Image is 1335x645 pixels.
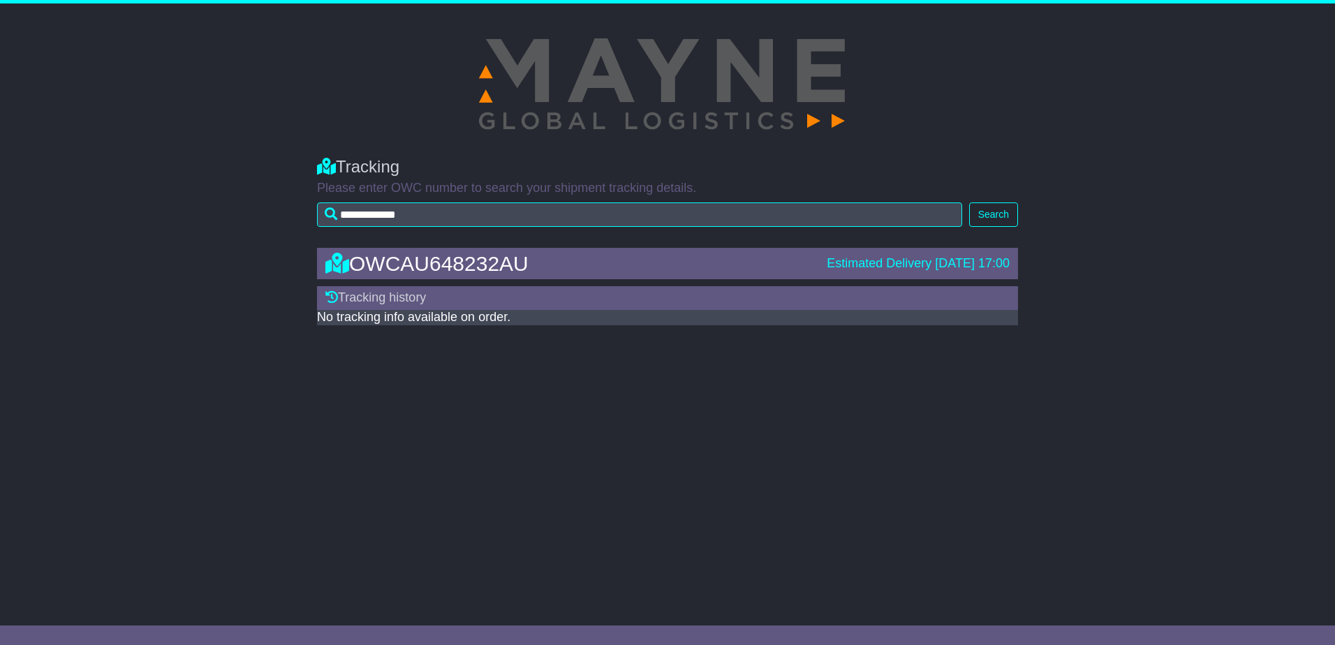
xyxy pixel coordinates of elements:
div: Tracking history [317,286,1018,310]
div: No tracking info available on order. [317,310,1018,325]
button: Search [969,202,1018,227]
p: Please enter OWC number to search your shipment tracking details. [317,181,1018,196]
img: GetCustomerLogo [473,24,862,143]
div: Estimated Delivery [DATE] 17:00 [827,256,1010,272]
div: OWCAU648232AU [318,252,820,275]
div: Tracking [317,157,1018,177]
